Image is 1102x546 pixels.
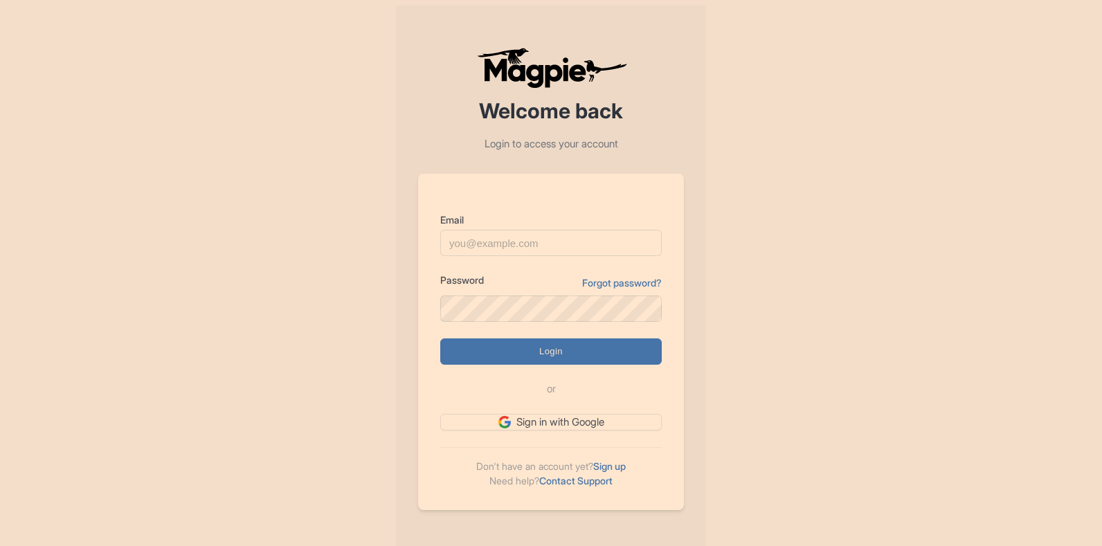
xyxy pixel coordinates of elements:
a: Contact Support [539,475,613,486]
img: logo-ab69f6fb50320c5b225c76a69d11143b.png [473,47,629,89]
a: Sign in with Google [440,414,662,431]
h2: Welcome back [418,100,684,122]
a: Sign up [593,460,626,472]
p: Login to access your account [418,136,684,152]
input: you@example.com [440,230,662,256]
img: google.svg [498,416,511,428]
a: Forgot password? [582,275,662,290]
label: Password [440,273,484,287]
div: Don't have an account yet? Need help? [440,447,662,488]
span: or [547,381,556,397]
label: Email [440,212,662,227]
input: Login [440,338,662,365]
